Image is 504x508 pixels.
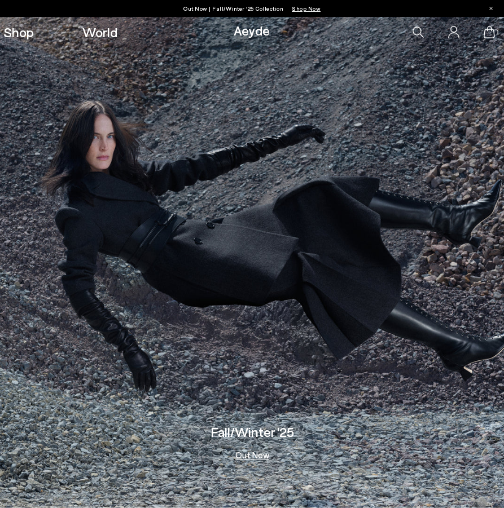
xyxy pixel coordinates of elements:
p: Out Now | Fall/Winter ‘25 Collection [183,3,321,14]
h3: Fall/Winter '25 [211,425,294,439]
a: Shop [3,25,34,39]
a: 1 [484,26,495,38]
a: World [82,25,117,39]
a: Aeyde [234,22,270,38]
a: Out Now [235,451,269,460]
span: Navigate to /collections/new-in [292,5,321,12]
span: 1 [495,29,501,36]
